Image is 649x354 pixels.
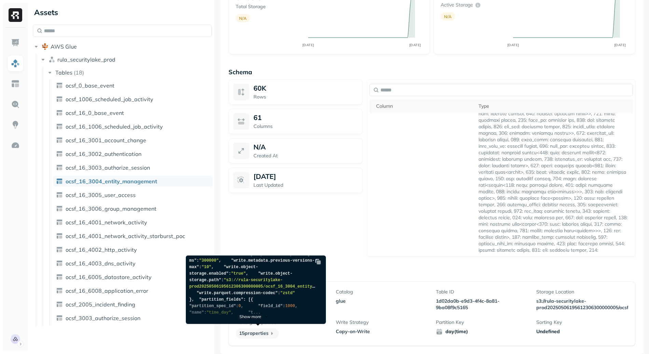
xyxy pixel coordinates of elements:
span: }, [189,297,194,302]
a: ocsf_16_4003_dns_activity [53,258,213,269]
img: table [56,178,63,185]
button: AWS Glue [33,41,212,52]
img: Optimization [11,141,20,150]
p: N/A [239,16,247,21]
a: ocsf_16_6008_application_error [53,285,213,296]
a: ocsf_16_4001_network_activity_starburst_poc [53,231,213,241]
img: table [56,260,63,267]
img: Asset Explorer [11,79,20,88]
p: Sorting Key [536,319,628,326]
span: "s3://rula-securitylake-prod20250506195612306300000005/ocsf_16_3004_entity_management/data" [189,278,354,289]
p: Table ID [436,289,528,295]
a: ocsf_3003_authorize_session [53,313,213,324]
a: ocsf_16_3005_user_access [53,189,213,200]
p: Last Updated [253,182,358,188]
span: ocsf_16_3003_authorize_session [66,164,150,171]
a: ocsf_1006_scheduled_job_activity [53,94,213,105]
span: ocsf_16_4002_http_activity [66,246,137,253]
tspan: [DATE] [507,43,519,47]
img: table [56,233,63,239]
span: day(time) [436,328,528,335]
span: ocsf_16_4003_dns_activity [66,260,136,267]
a: ocsf_16_4001_network_activity [53,217,213,228]
p: Partition Key [436,319,528,326]
p: Catalog [336,289,428,295]
span: , [219,258,221,263]
span: ocsf_16_4001_network_activity [66,219,147,226]
span: AWS Glue [51,43,77,50]
p: s3://rula-securitylake-prod20250506195612306300000005/ocsf_16_3004_entity_management [536,298,639,311]
span: : [199,265,202,270]
img: table [56,274,63,280]
img: table [56,82,63,89]
img: Query Explorer [11,100,20,109]
span: 60K [253,84,266,92]
button: Tables(18) [46,67,212,78]
img: table [56,150,63,157]
p: Created At [253,153,358,159]
img: table [56,96,63,103]
span: , [246,271,248,276]
img: chevron [263,313,270,319]
img: table [56,301,63,308]
span: { [251,297,253,302]
a: ocsf_0_base_event [53,80,213,91]
p: ( 18 ) [74,69,84,76]
div: Type [479,103,630,109]
span: "write.object-storage.enabled" [189,265,258,276]
p: Table Properties [229,270,635,278]
span: ocsf_2005_incident_finding [66,301,135,308]
img: table [56,137,63,144]
p: Columns [253,123,358,130]
img: table [56,315,63,322]
p: Show more [239,314,261,319]
div: Column [376,103,472,109]
a: ocsf_16_3006_group_management [53,203,213,214]
span: ocsf_16_3006_group_management [66,205,156,212]
p: 1d02da0b-e9d3-4f4c-8a81-9ba08f9c5165 [436,298,528,311]
tspan: [DATE] [409,43,421,47]
p: glue [336,298,428,304]
p: Active storage [441,2,473,8]
span: "300000" [199,258,219,263]
a: ocsf_16_0_base_event [53,107,213,118]
img: table [56,205,63,212]
span: ocsf_1006_scheduled_job_activity [66,96,153,103]
span: "zstd" [280,291,295,296]
a: ocsf_16_3001_account_change [53,135,213,146]
span: , [211,265,214,270]
p: N/A [444,14,452,19]
img: root [42,43,49,50]
img: table [56,287,63,294]
a: ocsf_16_6005_datastore_activity [53,272,213,283]
tspan: [DATE] [614,43,626,47]
span: ocsf_16_3005_user_access [66,192,136,198]
span: ocsf_16_0_base_event [66,109,124,116]
img: table [56,246,63,253]
p: 61 [253,113,262,122]
img: table [56,109,63,116]
span: ocsf_16_4001_network_activity_starburst_poc [66,233,185,239]
span: : [278,291,280,296]
span: : [197,258,199,263]
span: ocsf_16_6005_datastore_activity [66,274,152,280]
span: Tables [55,69,72,76]
img: table [56,192,63,198]
a: ocsf_2005_incident_finding [53,299,213,310]
a: ocsf_16_4002_http_activity [53,244,213,255]
img: table [56,123,63,130]
div: Undefined [536,328,628,335]
p: Write Strategy [336,319,428,326]
img: Insights [11,120,20,129]
img: table [56,219,63,226]
span: ocsf_0_base_event [66,82,114,89]
span: ocsf_16_3002_authentication [66,150,141,157]
p: Storage Location [536,289,628,295]
span: : [221,278,224,283]
img: Ryft [9,8,22,22]
p: Copy-on-Write [336,328,428,335]
a: ocsf_16_3002_authentication [53,148,213,159]
button: rula_securitylake_prod [40,54,212,65]
span: : [229,271,231,276]
img: table [56,164,63,171]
